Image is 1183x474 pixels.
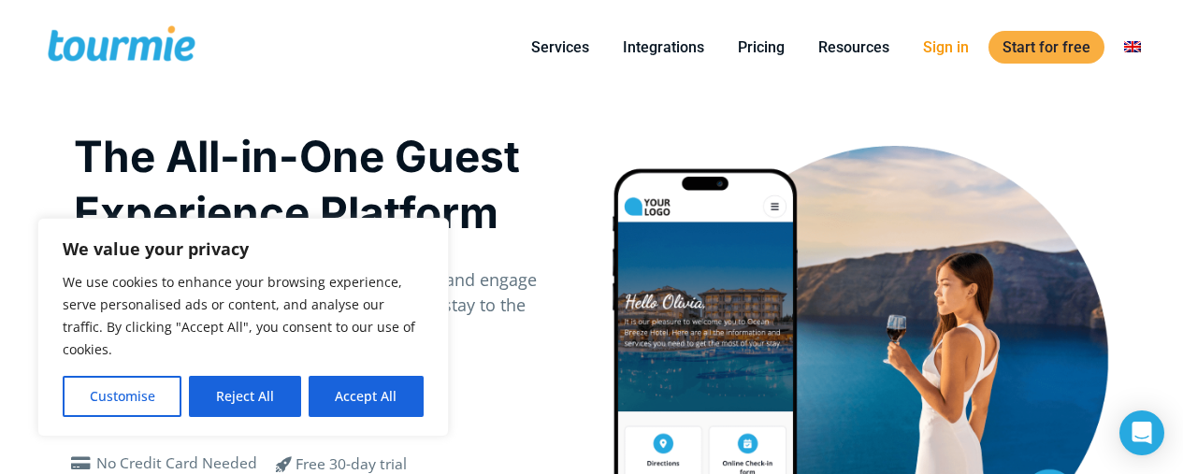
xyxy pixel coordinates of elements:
a: Pricing [724,36,799,59]
a: Start for free [988,31,1104,64]
p: We value your privacy [63,237,424,260]
a: Sign in [909,36,983,59]
div: Open Intercom Messenger [1119,410,1164,455]
a: Integrations [609,36,718,59]
button: Reject All [189,376,300,417]
span:  [66,456,96,471]
button: Accept All [309,376,424,417]
button: Customise [63,376,181,417]
a: Services [517,36,603,59]
a: Resources [804,36,903,59]
p: We use cookies to enhance your browsing experience, serve personalised ads or content, and analys... [63,271,424,361]
h1: The All-in-One Guest Experience Platform [74,128,572,240]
